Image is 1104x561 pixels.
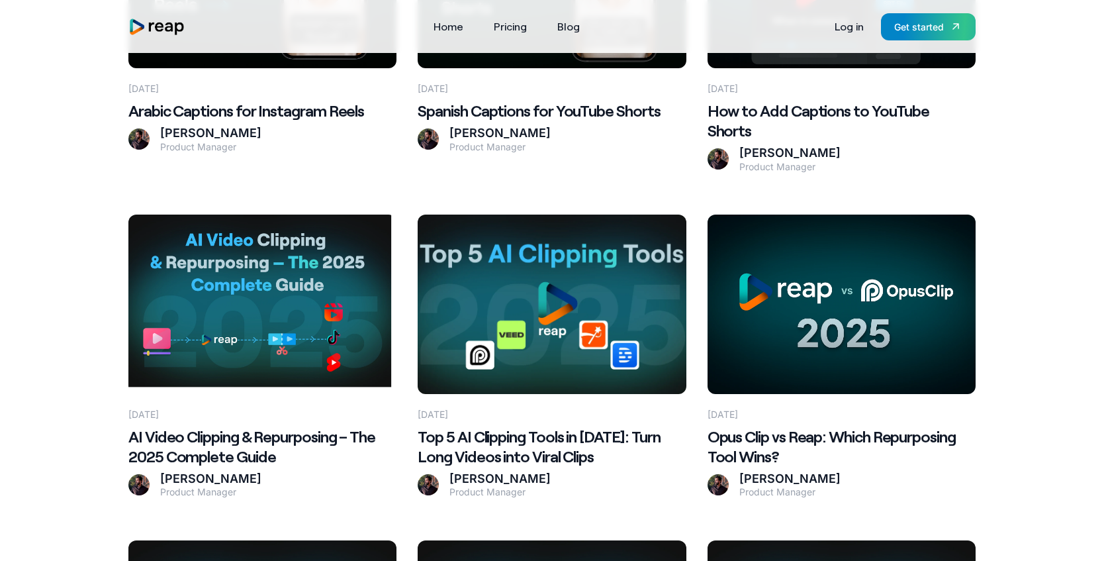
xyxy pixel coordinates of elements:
[487,16,533,37] a: Pricing
[449,486,551,498] div: Product Manager
[708,394,738,421] div: [DATE]
[128,18,185,36] img: reap logo
[418,394,448,421] div: [DATE]
[418,101,686,121] h2: Spanish Captions for YouTube Shorts
[160,486,261,498] div: Product Manager
[418,427,686,466] h2: Top 5 AI Clipping Tools in [DATE]: Turn Long Videos into Viral Clips
[128,18,185,36] a: home
[708,215,976,497] a: [DATE]Opus Clip vs Reap: Which Repurposing Tool Wins?[PERSON_NAME]Product Manager
[708,427,976,466] h2: Opus Clip vs Reap: Which Repurposing Tool Wins?
[128,215,396,497] a: [DATE]AI Video Clipping & Repurposing – The 2025 Complete Guide[PERSON_NAME]Product Manager
[894,20,944,34] div: Get started
[160,472,261,487] div: [PERSON_NAME]
[739,472,841,487] div: [PERSON_NAME]
[708,68,738,95] div: [DATE]
[128,427,396,466] h2: AI Video Clipping & Repurposing – The 2025 Complete Guide
[551,16,586,37] a: Blog
[881,13,976,40] a: Get started
[128,394,159,421] div: [DATE]
[739,161,841,173] div: Product Manager
[160,126,261,141] div: [PERSON_NAME]
[739,146,841,161] div: [PERSON_NAME]
[739,486,841,498] div: Product Manager
[418,68,448,95] div: [DATE]
[128,101,396,121] h2: Arabic Captions for Instagram Reels
[828,16,870,37] a: Log in
[418,215,686,497] a: [DATE]Top 5 AI Clipping Tools in [DATE]: Turn Long Videos into Viral Clips[PERSON_NAME]Product Ma...
[449,472,551,487] div: [PERSON_NAME]
[708,101,976,140] h2: How to Add Captions to YouTube Shorts
[449,141,551,153] div: Product Manager
[427,16,470,37] a: Home
[449,126,551,141] div: [PERSON_NAME]
[128,68,159,95] div: [DATE]
[160,141,261,153] div: Product Manager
